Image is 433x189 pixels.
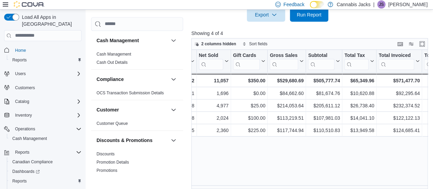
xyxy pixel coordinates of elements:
span: 2 columns hidden [201,41,236,47]
span: Reports [12,57,27,63]
span: Cash Management [10,134,81,143]
button: Total Tax [344,52,374,70]
a: Reports [10,177,29,185]
span: Discounts [97,151,115,157]
div: 8 [157,114,194,122]
div: $13,949.58 [344,126,374,134]
div: $205,611.12 [308,102,340,110]
button: Reports [12,148,32,156]
div: Total Invoiced [379,52,414,70]
div: Gift Card Sales [233,52,260,70]
a: Promotions [97,168,117,173]
button: Compliance [169,75,178,83]
button: Keyboard shortcuts [396,40,404,48]
span: Reports [12,178,27,184]
button: Cash Management [97,37,168,44]
a: Canadian Compliance [10,158,55,166]
div: Net Sold [199,52,223,59]
div: 2,360 [199,126,228,134]
button: Catalog [1,97,84,106]
span: Users [15,71,26,76]
p: [PERSON_NAME] [388,0,428,9]
div: $84,662.60 [270,89,304,97]
span: Cash Out Details [97,60,128,65]
h3: Customer [97,106,119,113]
div: $124,685.41 [379,126,420,134]
span: Catalog [15,99,29,104]
p: Showing 4 of 4 [191,30,430,37]
div: 15 [157,126,194,134]
div: 4,977 [199,102,228,110]
span: Home [15,48,26,53]
span: Users [12,70,81,78]
button: Customer [169,106,178,114]
span: Operations [15,126,35,132]
div: $65,349.96 [344,76,374,85]
div: Total Tax [344,52,369,70]
button: Customer [97,106,168,113]
button: Enter fullscreen [418,40,426,48]
div: $0.00 [233,89,265,97]
button: Discounts & Promotions [97,137,168,144]
button: Gift Cards [233,52,265,70]
div: Total Tax [344,52,369,59]
h3: Cash Management [97,37,139,44]
div: Gift Cards [233,52,260,59]
div: 2,024 [199,114,228,122]
div: Customer [91,119,183,130]
span: Inventory [12,111,81,119]
button: Export [247,8,285,22]
button: Compliance [97,76,168,83]
span: Customer Queue [97,121,128,126]
span: Customers [15,85,35,91]
div: $232,374.52 [379,102,420,110]
div: 11 [157,89,194,97]
div: 62 [157,76,194,85]
img: Cova [14,1,44,8]
div: Gross Sales [270,52,298,70]
span: Canadian Compliance [12,159,53,165]
span: Reports [15,150,29,155]
a: Reports [10,56,29,64]
span: Sort fields [249,41,267,47]
div: John Shelegey [377,0,385,9]
span: Feedback [283,1,304,8]
div: $214,053.64 [270,102,304,110]
a: Cash Management [10,134,50,143]
a: Customer Queue [97,121,128,126]
div: $100.00 [233,114,265,122]
div: Net Sold [199,52,223,70]
button: Cash Management [169,36,178,45]
button: Inventory [1,110,84,120]
span: JS [379,0,384,9]
span: Dashboards [12,169,40,174]
div: $113,219.51 [270,114,304,122]
button: Inventory [12,111,35,119]
p: | [373,0,374,9]
button: Subtotal [308,52,340,70]
div: $571,477.70 [379,76,420,85]
a: Cash Management [97,52,131,57]
button: Users [1,69,84,79]
div: $122,122.13 [379,114,420,122]
div: $10,620.88 [344,89,374,97]
div: $117,744.94 [270,126,304,134]
div: 11,057 [199,76,228,85]
div: $81,674.76 [308,89,340,97]
span: Catalog [12,97,81,106]
div: Gross Sales [270,52,298,59]
button: Reports [7,55,84,65]
button: Total Invoiced [379,52,420,70]
div: Compliance [91,89,183,100]
button: Canadian Compliance [7,157,84,167]
button: Display options [407,40,415,48]
button: Reports [1,147,84,157]
div: 1,696 [199,89,228,97]
h3: Compliance [97,76,124,83]
a: OCS Transaction Submission Details [97,91,164,95]
div: $110,510.83 [308,126,340,134]
div: Subtotal [308,52,334,70]
div: 28 [157,102,194,110]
